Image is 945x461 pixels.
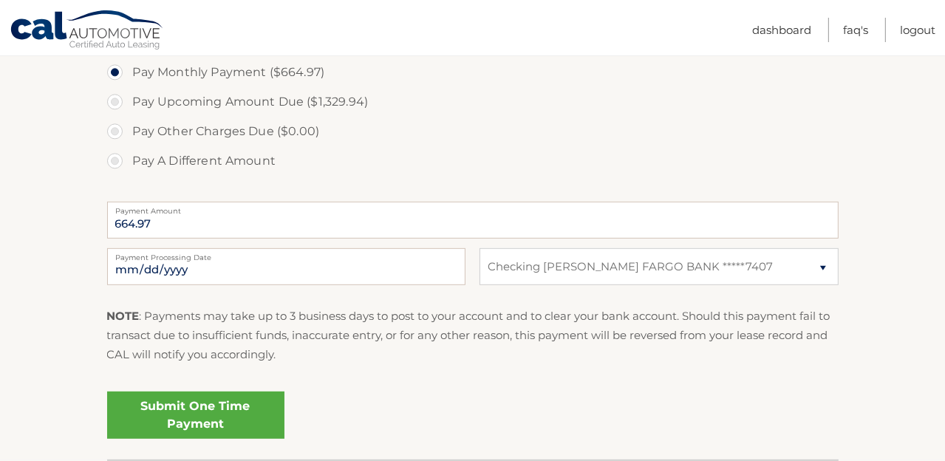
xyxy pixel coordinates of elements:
[107,58,839,87] label: Pay Monthly Payment ($664.97)
[107,307,839,365] p: : Payments may take up to 3 business days to post to your account and to clear your bank account....
[10,10,165,52] a: Cal Automotive
[900,18,935,42] a: Logout
[107,87,839,117] label: Pay Upcoming Amount Due ($1,329.94)
[107,392,284,439] a: Submit One Time Payment
[107,248,465,285] input: Payment Date
[107,202,839,239] input: Payment Amount
[843,18,868,42] a: FAQ's
[107,202,839,214] label: Payment Amount
[107,248,465,260] label: Payment Processing Date
[107,146,839,176] label: Pay A Different Amount
[107,309,140,323] strong: NOTE
[107,117,839,146] label: Pay Other Charges Due ($0.00)
[752,18,811,42] a: Dashboard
